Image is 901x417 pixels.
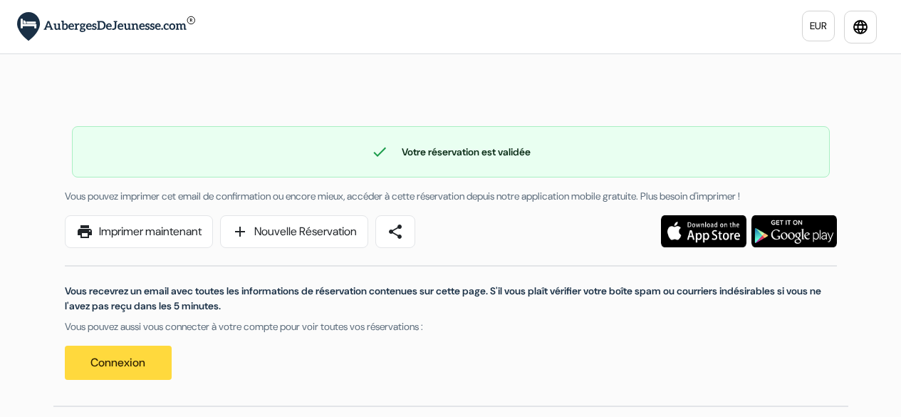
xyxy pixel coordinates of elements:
[73,143,829,160] div: Votre réservation est validée
[371,143,388,160] span: check
[387,223,404,240] span: share
[65,284,837,314] p: Vous recevrez un email avec toutes les informations de réservation contenues sur cette page. S'il...
[65,319,837,334] p: Vous pouvez aussi vous connecter à votre compte pour voir toutes vos réservations :
[76,223,93,240] span: print
[17,12,195,41] img: AubergesDeJeunesse.com
[844,11,877,43] a: language
[802,11,835,41] a: EUR
[852,19,869,36] i: language
[231,223,249,240] span: add
[661,215,746,247] img: Téléchargez l'application gratuite
[751,215,837,247] img: Téléchargez l'application gratuite
[65,215,213,248] a: printImprimer maintenant
[375,215,415,248] a: share
[65,346,172,380] a: Connexion
[220,215,368,248] a: addNouvelle Réservation
[65,190,740,202] span: Vous pouvez imprimer cet email de confirmation ou encore mieux, accéder à cette réservation depui...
